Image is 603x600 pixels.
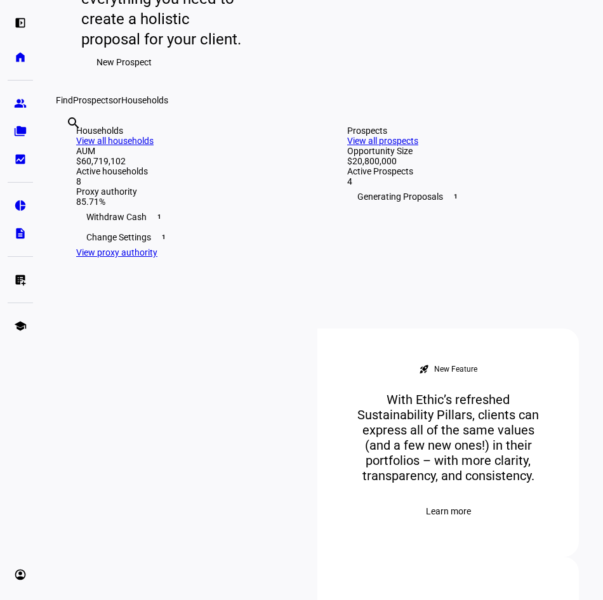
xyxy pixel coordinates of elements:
[8,221,33,246] a: description
[347,186,567,207] div: Generating Proposals
[411,499,486,524] button: Learn more
[76,176,296,186] div: 8
[434,364,477,374] div: New Feature
[81,49,167,75] button: New Prospect
[56,95,588,105] div: Find or
[96,49,152,75] span: New Prospect
[121,95,168,105] span: Households
[8,147,33,172] a: bid_landscape
[73,95,113,105] span: Prospects
[159,232,169,242] span: 1
[14,16,27,29] eth-mat-symbol: left_panel_open
[76,186,296,197] div: Proxy authority
[14,273,27,286] eth-mat-symbol: list_alt_add
[76,166,296,176] div: Active households
[14,227,27,240] eth-mat-symbol: description
[76,126,296,136] div: Households
[76,227,296,247] div: Change Settings
[76,146,296,156] div: AUM
[14,125,27,138] eth-mat-symbol: folder_copy
[8,193,33,218] a: pie_chart
[14,568,27,581] eth-mat-symbol: account_circle
[14,199,27,212] eth-mat-symbol: pie_chart
[14,153,27,166] eth-mat-symbol: bid_landscape
[76,247,157,258] a: View proxy authority
[419,364,429,374] mat-icon: rocket_launch
[14,51,27,63] eth-mat-symbol: home
[66,133,69,148] input: Enter name of prospect or household
[76,197,296,207] div: 85.71%
[347,146,567,156] div: Opportunity Size
[451,192,461,202] span: 1
[14,320,27,332] eth-mat-symbol: school
[347,136,418,146] a: View all prospects
[8,44,33,70] a: home
[8,119,33,144] a: folder_copy
[76,136,154,146] a: View all households
[347,176,567,186] div: 4
[14,97,27,110] eth-mat-symbol: group
[154,212,164,222] span: 1
[347,166,567,176] div: Active Prospects
[426,499,471,524] span: Learn more
[76,207,296,227] div: Withdraw Cash
[76,156,296,166] div: $60,719,102
[66,115,81,131] mat-icon: search
[347,126,567,136] div: Prospects
[347,156,567,166] div: $20,800,000
[333,392,563,483] div: With Ethic’s refreshed Sustainability Pillars, clients can express all of the same values (and a ...
[8,91,33,116] a: group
